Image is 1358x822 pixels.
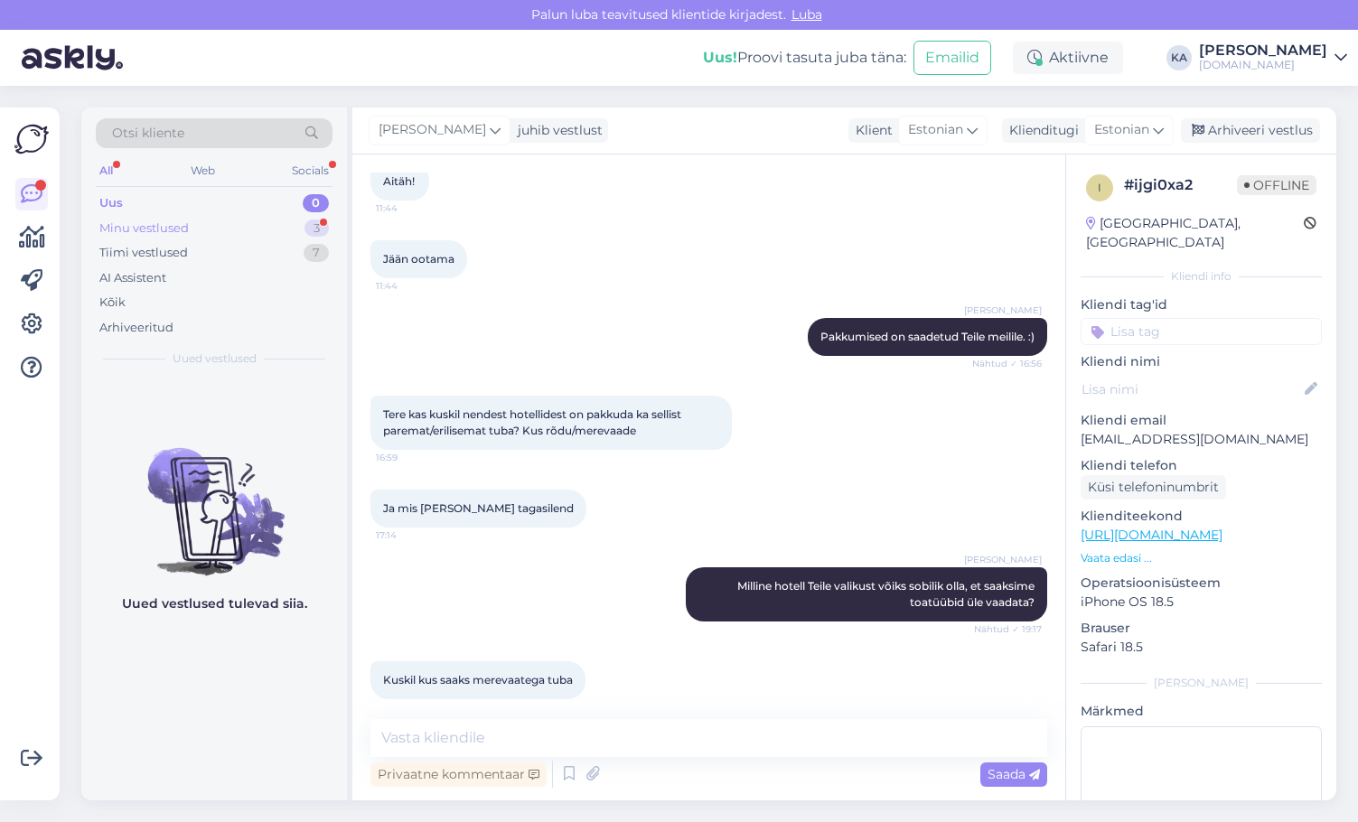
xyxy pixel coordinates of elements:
span: Estonian [1094,120,1149,140]
span: Luba [786,6,828,23]
div: Tiimi vestlused [99,244,188,262]
span: 11:44 [376,201,444,215]
a: [URL][DOMAIN_NAME] [1081,527,1222,543]
div: Kliendi info [1081,268,1322,285]
div: juhib vestlust [510,121,603,140]
span: Offline [1237,175,1316,195]
p: Operatsioonisüsteem [1081,574,1322,593]
div: Web [187,159,219,182]
div: AI Assistent [99,269,166,287]
div: Privaatne kommentaar [370,762,547,787]
div: Proovi tasuta juba täna: [703,47,906,69]
span: Tere kas kuskil nendest hotellidest on pakkuda ka sellist paremat/erilisemat tuba? Kus rõdu/merev... [383,407,684,437]
span: [PERSON_NAME] [379,120,486,140]
span: Uued vestlused [173,350,257,367]
div: Uus [99,194,123,212]
span: Ja mis [PERSON_NAME] tagasilend [383,501,574,515]
span: 11:44 [376,279,444,293]
p: Brauser [1081,619,1322,638]
p: Uued vestlused tulevad siia. [122,594,307,613]
p: Märkmed [1081,702,1322,721]
p: [EMAIL_ADDRESS][DOMAIN_NAME] [1081,430,1322,449]
input: Lisa tag [1081,318,1322,345]
div: 0 [303,194,329,212]
div: Küsi telefoninumbrit [1081,475,1226,500]
div: All [96,159,117,182]
span: Estonian [908,120,963,140]
p: Kliendi nimi [1081,352,1322,371]
div: KA [1166,45,1192,70]
span: Saada [988,766,1040,782]
b: Uus! [703,49,737,66]
span: Jään ootama [383,252,454,266]
span: 17:14 [376,528,444,542]
div: Kõik [99,294,126,312]
span: Pakkumised on saadetud Teile meilile. :) [820,330,1035,343]
span: Nähtud ✓ 19:17 [974,622,1042,636]
div: Arhiveeri vestlus [1181,118,1320,143]
span: 16:59 [376,451,444,464]
div: [PERSON_NAME] [1081,675,1322,691]
div: 3 [304,220,329,238]
span: [PERSON_NAME] [964,304,1042,317]
p: iPhone OS 18.5 [1081,593,1322,612]
div: 7 [304,244,329,262]
div: [PERSON_NAME] [1199,43,1327,58]
p: Vaata edasi ... [1081,550,1322,566]
p: Klienditeekond [1081,507,1322,526]
button: Emailid [913,41,991,75]
span: Aitäh! [383,174,415,188]
div: Klienditugi [1002,121,1079,140]
div: Klient [848,121,893,140]
p: Kliendi tag'id [1081,295,1322,314]
div: Arhiveeritud [99,319,173,337]
span: Nähtud ✓ 16:56 [972,357,1042,370]
p: Kliendi email [1081,411,1322,430]
div: Minu vestlused [99,220,189,238]
span: [PERSON_NAME] [964,553,1042,566]
p: Kliendi telefon [1081,456,1322,475]
img: Askly Logo [14,122,49,156]
div: # ijgi0xa2 [1124,174,1237,196]
p: Safari 18.5 [1081,638,1322,657]
input: Lisa nimi [1082,379,1301,399]
a: [PERSON_NAME][DOMAIN_NAME] [1199,43,1347,72]
span: Kuskil kus saaks merevaatega tuba [383,673,573,687]
span: Otsi kliente [112,124,184,143]
span: Milline hotell Teile valikust võiks sobilik olla, et saaksime toatüübid üle vaadata? [737,579,1037,609]
span: i [1098,181,1101,194]
div: [GEOGRAPHIC_DATA], [GEOGRAPHIC_DATA] [1086,214,1304,252]
div: Socials [288,159,332,182]
span: 19:34 [376,700,444,714]
div: [DOMAIN_NAME] [1199,58,1327,72]
div: Aktiivne [1013,42,1123,74]
img: No chats [81,416,347,578]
